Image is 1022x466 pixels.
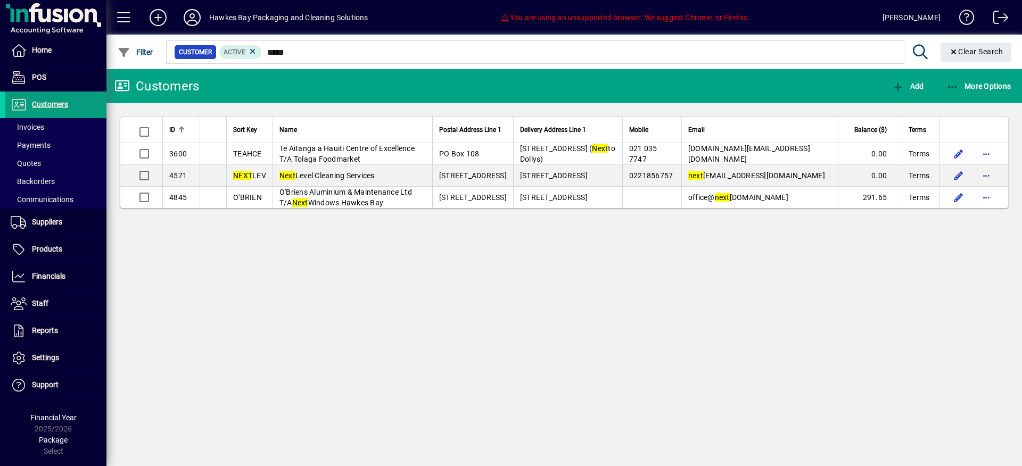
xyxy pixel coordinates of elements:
[949,47,1003,56] span: Clear Search
[279,124,426,136] div: Name
[688,144,810,163] span: [DOMAIN_NAME][EMAIL_ADDRESS][DOMAIN_NAME]
[30,413,77,422] span: Financial Year
[950,145,967,162] button: Edit
[688,171,703,180] em: next
[439,193,507,202] span: [STREET_ADDRESS]
[169,124,175,136] span: ID
[233,171,252,180] em: NEXT
[224,48,245,56] span: Active
[279,171,375,180] span: Level Cleaning Services
[688,171,825,180] span: [EMAIL_ADDRESS][DOMAIN_NAME]
[978,189,995,206] button: More options
[11,177,55,186] span: Backorders
[233,171,266,180] span: LEV
[520,124,586,136] span: Delivery Address Line 1
[520,171,588,180] span: [STREET_ADDRESS]
[5,290,106,317] a: Staff
[209,9,368,26] div: Hawkes Bay Packaging and Cleaning Solutions
[629,171,673,180] span: 0221856757
[500,13,749,22] span: You are using an unsupported browser. We suggest Chrome, or Firefox.
[950,189,967,206] button: Edit
[292,198,308,207] em: Next
[5,136,106,154] a: Payments
[5,345,106,371] a: Settings
[5,190,106,209] a: Communications
[688,124,831,136] div: Email
[5,318,106,344] a: Reports
[5,37,106,64] a: Home
[279,171,295,180] em: Next
[32,272,65,280] span: Financials
[32,73,46,81] span: POS
[889,77,926,96] button: Add
[520,193,588,202] span: [STREET_ADDRESS]
[179,47,212,57] span: Customer
[32,218,62,226] span: Suppliers
[32,353,59,362] span: Settings
[629,144,657,163] span: 021 035 7747
[233,149,262,158] span: TEAHCE
[32,245,62,253] span: Products
[854,124,887,136] span: Balance ($)
[978,167,995,184] button: More options
[883,9,941,26] div: [PERSON_NAME]
[5,263,106,290] a: Financials
[946,82,1011,90] span: More Options
[233,193,262,202] span: O'BRIEN
[688,124,705,136] span: Email
[951,2,975,37] a: Knowledge Base
[279,188,412,207] span: O'Briens Aluminium & Maintenance Ltd T/A Windows Hawkes Bay
[439,124,501,136] span: Postal Address Line 1
[5,209,106,236] a: Suppliers
[629,124,675,136] div: Mobile
[439,149,480,158] span: PO Box 108
[439,171,507,180] span: [STREET_ADDRESS]
[279,144,415,163] span: Te Aitanga a Hauiti Centre of Excellence T/A Tolaga Foodmarket
[169,193,187,202] span: 4845
[838,187,902,208] td: 291.65
[32,326,58,335] span: Reports
[950,167,967,184] button: Edit
[845,124,896,136] div: Balance ($)
[32,299,48,307] span: Staff
[115,43,156,62] button: Filter
[909,124,926,136] span: Terms
[279,124,297,136] span: Name
[5,172,106,190] a: Backorders
[5,236,106,263] a: Products
[909,170,929,181] span: Terms
[944,77,1014,96] button: More Options
[838,165,902,187] td: 0.00
[520,144,615,163] span: [STREET_ADDRESS] ( to Dollys)
[978,145,995,162] button: More options
[11,123,44,131] span: Invoices
[141,8,175,27] button: Add
[688,193,788,202] span: office@ [DOMAIN_NAME]
[629,124,648,136] span: Mobile
[11,141,51,149] span: Payments
[32,380,59,389] span: Support
[118,48,153,56] span: Filter
[32,100,68,109] span: Customers
[5,64,106,91] a: POS
[892,82,924,90] span: Add
[11,195,73,204] span: Communications
[592,144,608,153] em: Next
[5,118,106,136] a: Invoices
[909,148,929,159] span: Terms
[169,171,187,180] span: 4571
[39,436,68,444] span: Package
[715,193,730,202] em: next
[169,124,193,136] div: ID
[175,8,209,27] button: Profile
[233,124,257,136] span: Sort Key
[11,159,41,168] span: Quotes
[909,192,929,203] span: Terms
[114,78,199,95] div: Customers
[941,43,1012,62] button: Clear
[5,372,106,398] a: Support
[219,45,262,59] mat-chip: Activation Status: Active
[838,143,902,165] td: 0.00
[32,46,52,54] span: Home
[5,154,106,172] a: Quotes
